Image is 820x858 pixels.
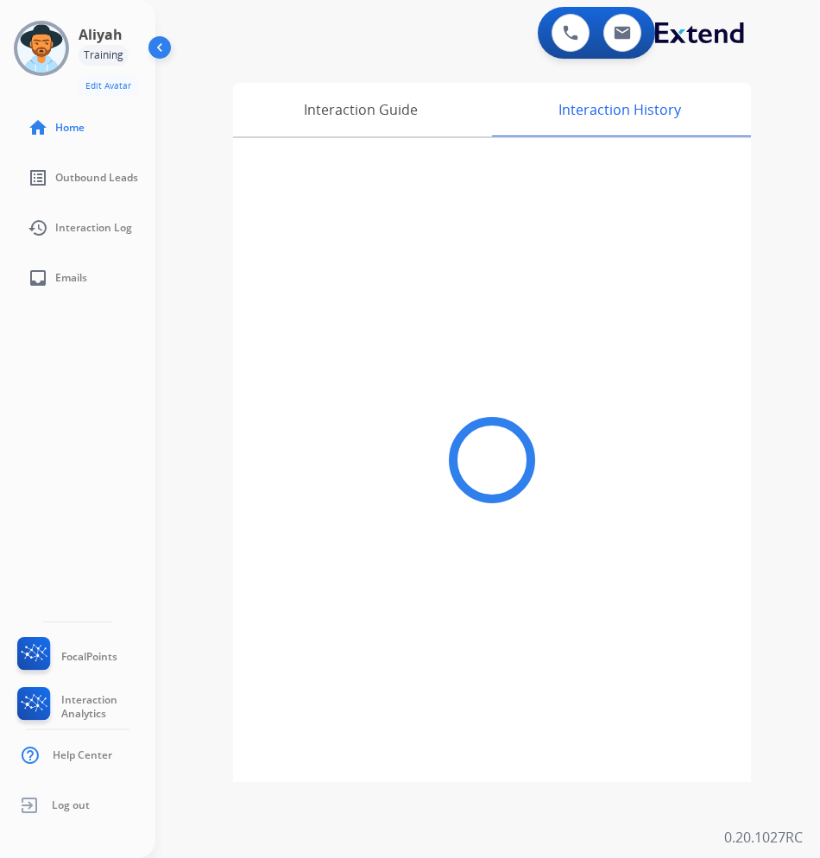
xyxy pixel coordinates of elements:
[61,650,117,664] span: FocalPoints
[55,221,132,235] span: Interaction Log
[28,117,48,138] mat-icon: home
[53,748,112,762] span: Help Center
[79,45,129,66] div: Training
[61,693,155,721] span: Interaction Analytics
[14,637,117,677] a: FocalPoints
[14,687,155,727] a: Interaction Analytics
[488,83,751,136] div: Interaction History
[724,827,803,848] p: 0.20.1027RC
[28,268,48,288] mat-icon: inbox
[28,218,48,238] mat-icon: history
[233,83,488,136] div: Interaction Guide
[28,167,48,188] mat-icon: list_alt
[79,76,138,96] button: Edit Avatar
[55,171,138,185] span: Outbound Leads
[17,24,66,73] img: avatar
[55,121,85,135] span: Home
[79,24,123,45] h3: Aliyah
[55,271,87,285] span: Emails
[52,798,90,812] span: Log out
